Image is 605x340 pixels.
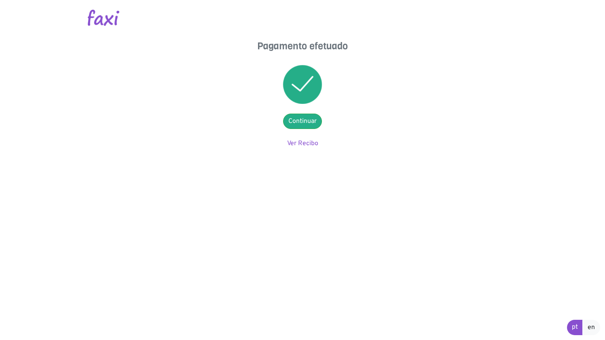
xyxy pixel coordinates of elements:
[287,139,318,148] a: Ver Recibo
[582,320,600,335] a: en
[283,114,322,129] a: Continuar
[283,65,322,104] img: success
[567,320,583,335] a: pt
[222,40,383,52] h4: Pagamento efetuado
